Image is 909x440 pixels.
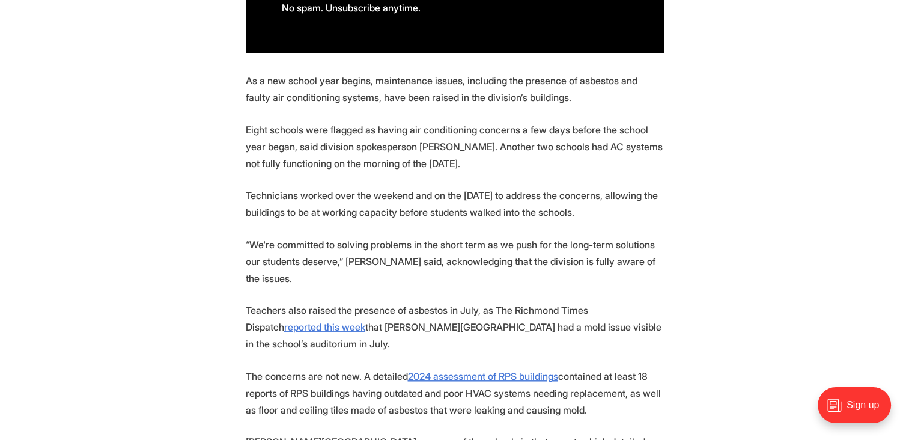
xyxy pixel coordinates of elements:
iframe: portal-trigger [807,381,909,440]
a: reported this week [284,321,365,333]
p: As a new school year begins, maintenance issues, including the presence of asbestos and faulty ai... [246,72,664,106]
span: No spam. Unsubscribe anytime. [282,2,421,14]
p: Teachers also raised the presence of asbestos in July, as The Richmond Times Dispatch that [PERSO... [246,302,664,352]
a: 2024 assessment of RPS buildings [408,370,558,382]
p: Eight schools were flagged as having air conditioning concerns a few days before the school year ... [246,121,664,172]
p: “We're committed to solving problems in the short term as we push for the long-term solutions our... [246,236,664,287]
p: Technicians worked over the weekend and on the [DATE] to address the concerns, allowing the build... [246,187,664,221]
p: The concerns are not new. A detailed contained at least 18 reports of RPS buildings having outdat... [246,368,664,418]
